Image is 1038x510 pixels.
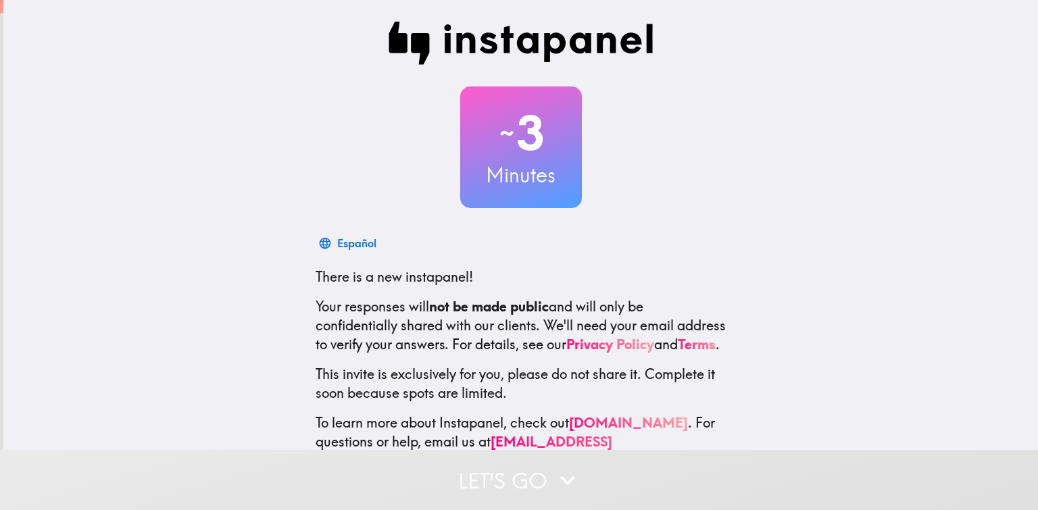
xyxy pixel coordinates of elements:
a: Privacy Policy [566,336,654,353]
button: Español [316,230,382,257]
div: Español [337,234,376,253]
p: Your responses will and will only be confidentially shared with our clients. We'll need your emai... [316,297,726,354]
p: This invite is exclusively for you, please do not share it. Complete it soon because spots are li... [316,365,726,403]
a: [DOMAIN_NAME] [569,414,688,431]
p: To learn more about Instapanel, check out . For questions or help, email us at . [316,413,726,470]
span: ~ [497,113,516,153]
h3: Minutes [460,161,582,189]
span: There is a new instapanel! [316,268,473,285]
a: Terms [678,336,716,353]
b: not be made public [429,298,549,315]
h2: 3 [460,105,582,161]
img: Instapanel [389,22,653,65]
